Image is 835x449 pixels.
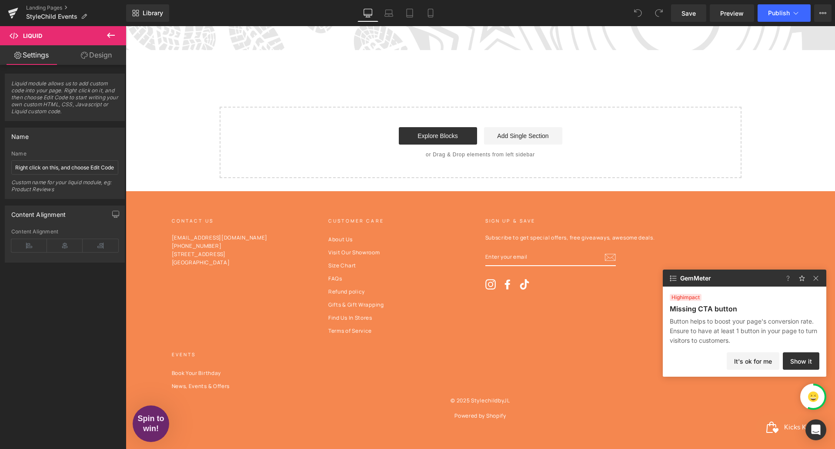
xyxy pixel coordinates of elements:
div: Name [11,151,118,157]
p: Sign up & Save [360,191,531,199]
a: Powered by Shopify [329,386,381,393]
span: Preview [720,9,744,18]
p: [EMAIL_ADDRESS][DOMAIN_NAME] [PHONE_NUMBER] [STREET_ADDRESS] [GEOGRAPHIC_DATA] [46,207,167,240]
div: Name [11,128,29,140]
p: © 2025 StylechildbyJL [46,367,664,382]
a: FAQs [203,246,217,258]
img: emoji-three.svg [808,392,818,402]
button: More [814,4,832,22]
button: Publish [758,4,811,22]
span: Spin to [12,388,39,397]
span: Publish [768,10,790,17]
div: Spin to win! [7,379,43,416]
a: Design [65,45,128,65]
img: close-icon.9c17502d.svg [811,273,821,284]
p: Subscribe to get special offers, free giveaways, awesome deals. [360,207,531,216]
span: Liquid module allows us to add custom code into your page. Right click on it, and then choose Edi... [11,80,118,121]
button: Show it [783,352,819,370]
p: EVENTS [46,325,194,332]
a: Desktop [357,4,378,22]
a: Landing Pages [26,4,126,11]
button: Subscribe [479,226,490,236]
a: Book Your Birthday [46,341,96,353]
div: Custom name for your liquid module, eg: Product Reviews [11,179,118,199]
a: News, Events & Offers [46,354,104,366]
iframe: Button to open loyalty program pop-up [630,388,701,414]
img: view-all-icon.b3b5518d.svg [668,273,678,284]
div: Open Intercom Messenger [805,419,826,440]
a: Visit Our Showroom [203,220,254,232]
img: feedback-icon.f409a22e.svg [797,273,807,284]
span: GemMeter [680,275,711,282]
div: Content Alignment [11,229,118,235]
a: Size Chart [203,233,230,245]
a: About Us [203,207,227,219]
div: Content Alignment [11,206,66,218]
a: Terms of Service [203,299,246,311]
a: Mobile [420,4,441,22]
a: Refund policy [203,260,239,271]
p: or Drag & Drop elements from left sidebar [108,125,602,132]
p: Missing CTA button [670,304,737,313]
span: StyleChild Events [26,13,77,20]
a: Preview [710,4,754,22]
span: impact [670,294,701,301]
p: CUSTOMER CARE [203,191,350,199]
span: Save [681,9,696,18]
span: high [671,294,683,300]
a: Add Single Section [358,101,437,118]
a: Tablet [399,4,420,22]
a: Laptop [378,4,399,22]
input: Enter your email [360,222,490,240]
span: Liquid [23,32,42,39]
button: Redo [650,4,668,22]
button: It's ok for me [727,352,779,370]
p: CONTACT US [46,191,167,199]
button: Undo [629,4,647,22]
p: Button helps to boost your page's conversion rate. Ensure to have at least 1 button in your page ... [670,317,819,345]
span: Library [143,9,163,17]
a: New Library [126,4,169,22]
img: faq-icon.827d6ecb.svg [783,273,793,284]
span: win! [17,398,33,407]
a: Find Us In Stores [203,286,247,297]
a: Gifts & Gift Wrapping [203,273,258,284]
a: Explore Blocks [273,101,351,118]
